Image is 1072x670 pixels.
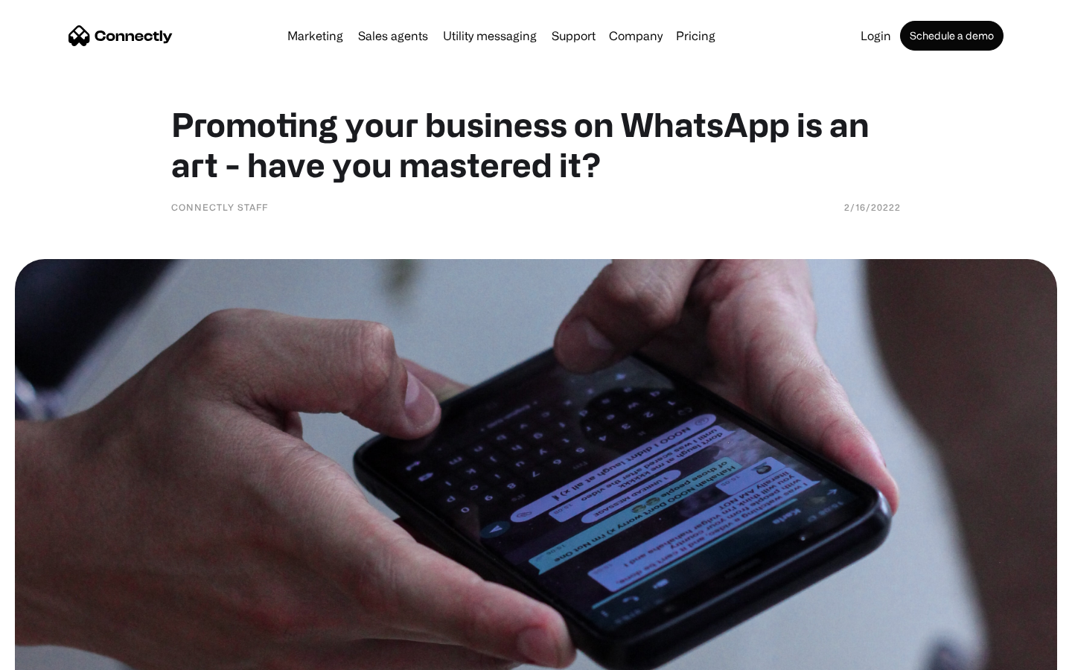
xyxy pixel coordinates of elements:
a: Schedule a demo [900,21,1004,51]
a: Pricing [670,30,721,42]
div: Connectly Staff [171,200,268,214]
a: Utility messaging [437,30,543,42]
div: 2/16/20222 [844,200,901,214]
aside: Language selected: English [15,644,89,665]
a: Support [546,30,602,42]
a: Marketing [281,30,349,42]
a: Sales agents [352,30,434,42]
h1: Promoting your business on WhatsApp is an art - have you mastered it? [171,104,901,185]
ul: Language list [30,644,89,665]
a: Login [855,30,897,42]
div: Company [609,25,663,46]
